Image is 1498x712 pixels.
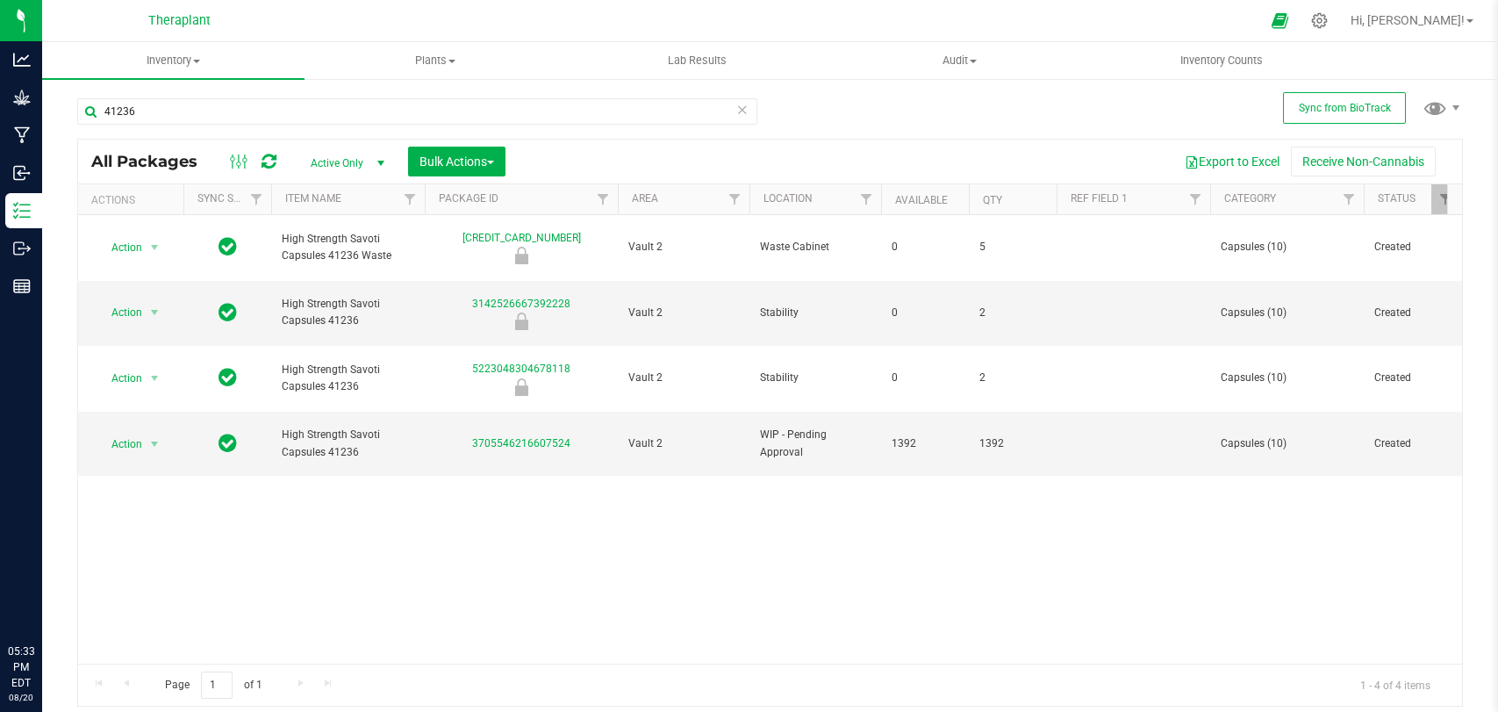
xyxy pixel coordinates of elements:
[96,366,143,391] span: Action
[219,234,237,259] span: In Sync
[628,370,739,386] span: Vault 2
[91,194,176,206] div: Actions
[305,42,567,79] a: Plants
[422,247,620,264] div: Newly Received
[8,691,34,704] p: 08/20
[760,427,871,460] span: WIP - Pending Approval
[892,239,958,255] span: 0
[1308,12,1330,29] div: Manage settings
[1090,42,1352,79] a: Inventory Counts
[13,202,31,219] inline-svg: Inventory
[1221,435,1353,452] span: Capsules (10)
[197,192,265,205] a: Sync Status
[305,53,566,68] span: Plants
[77,98,757,125] input: Search Package ID, Item Name, SKU, Lot or Part Number...
[13,126,31,144] inline-svg: Manufacturing
[1221,305,1353,321] span: Capsules (10)
[892,435,958,452] span: 1392
[1374,435,1450,452] span: Created
[96,235,143,260] span: Action
[42,42,305,79] a: Inventory
[1374,239,1450,255] span: Created
[979,239,1046,255] span: 5
[18,572,70,624] iframe: Resource center
[1181,184,1210,214] a: Filter
[1431,184,1460,214] a: Filter
[1335,184,1364,214] a: Filter
[736,98,749,121] span: Clear
[219,365,237,390] span: In Sync
[472,437,570,449] a: 3705546216607524
[979,370,1046,386] span: 2
[242,184,271,214] a: Filter
[219,431,237,456] span: In Sync
[1374,370,1450,386] span: Created
[892,305,958,321] span: 0
[8,644,34,691] p: 05:33 PM EDT
[144,300,166,325] span: select
[1291,147,1436,176] button: Receive Non-Cannabis
[892,370,958,386] span: 0
[419,155,494,169] span: Bulk Actions
[13,240,31,257] inline-svg: Outbound
[1346,672,1444,698] span: 1 - 4 of 4 items
[628,239,739,255] span: Vault 2
[282,427,414,460] span: High Strength Savoti Capsules 41236
[1283,92,1406,124] button: Sync from BioTrack
[1157,53,1287,68] span: Inventory Counts
[201,672,233,699] input: 1
[1224,192,1276,205] a: Category
[644,53,750,68] span: Lab Results
[13,277,31,295] inline-svg: Reports
[462,232,581,244] a: [CREDIT_CARD_NUMBER]
[144,432,166,457] span: select
[96,300,143,325] span: Action
[144,366,166,391] span: select
[983,194,1002,206] a: Qty
[472,298,570,310] a: 3142526667392228
[282,362,414,395] span: High Strength Savoti Capsules 41236
[1299,102,1391,114] span: Sync from BioTrack
[1071,192,1128,205] a: Ref Field 1
[13,164,31,182] inline-svg: Inbound
[628,435,739,452] span: Vault 2
[472,363,570,375] a: 5223048304678118
[408,147,505,176] button: Bulk Actions
[42,53,305,68] span: Inventory
[396,184,425,214] a: Filter
[1221,370,1353,386] span: Capsules (10)
[150,672,276,699] span: Page of 1
[282,296,414,329] span: High Strength Savoti Capsules 41236
[1374,305,1450,321] span: Created
[829,53,1090,68] span: Audit
[422,378,620,396] div: Newly Received
[1260,4,1300,38] span: Open Ecommerce Menu
[828,42,1091,79] a: Audit
[422,313,620,330] div: Newly Received
[760,305,871,321] span: Stability
[13,89,31,106] inline-svg: Grow
[13,51,31,68] inline-svg: Analytics
[589,184,618,214] a: Filter
[285,192,341,205] a: Item Name
[979,305,1046,321] span: 2
[219,300,237,325] span: In Sync
[628,305,739,321] span: Vault 2
[760,370,871,386] span: Stability
[895,194,948,206] a: Available
[1173,147,1291,176] button: Export to Excel
[632,192,658,205] a: Area
[763,192,813,205] a: Location
[1378,192,1416,205] a: Status
[979,435,1046,452] span: 1392
[91,152,215,171] span: All Packages
[720,184,749,214] a: Filter
[1351,13,1465,27] span: Hi, [PERSON_NAME]!
[852,184,881,214] a: Filter
[760,239,871,255] span: Waste Cabinet
[96,432,143,457] span: Action
[439,192,498,205] a: Package ID
[148,13,211,28] span: Theraplant
[566,42,828,79] a: Lab Results
[1221,239,1353,255] span: Capsules (10)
